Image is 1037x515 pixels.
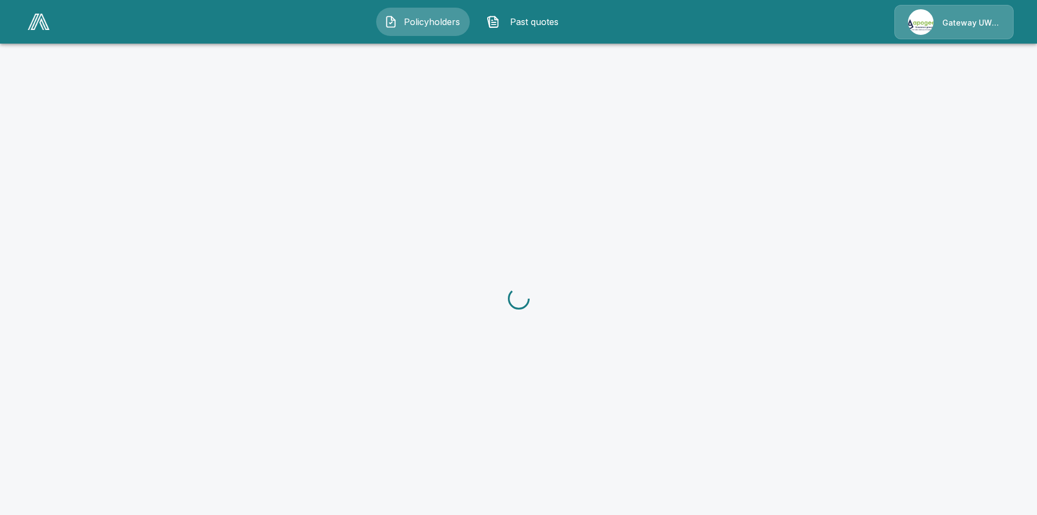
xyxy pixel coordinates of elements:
img: AA Logo [28,14,50,30]
img: Past quotes Icon [487,15,500,28]
button: Policyholders IconPolicyholders [376,8,470,36]
span: Past quotes [504,15,564,28]
span: Policyholders [402,15,462,28]
button: Past quotes IconPast quotes [478,8,572,36]
img: Policyholders Icon [384,15,397,28]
